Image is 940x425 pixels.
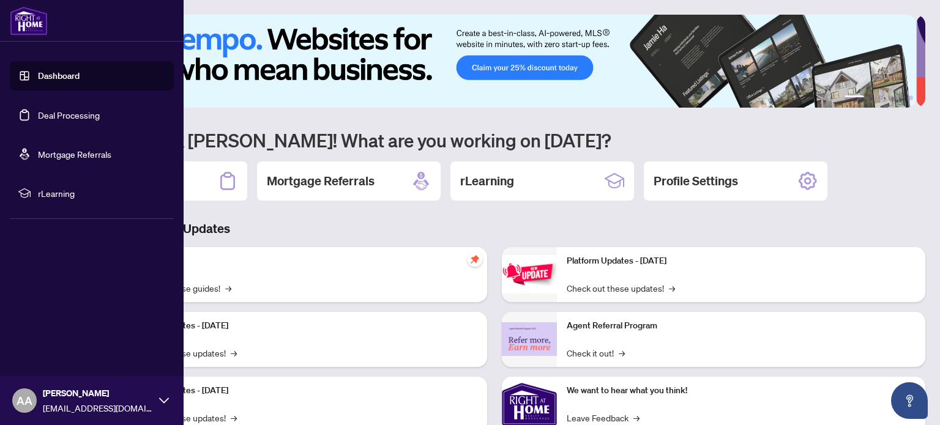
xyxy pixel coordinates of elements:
[64,15,916,108] img: Slide 0
[38,109,100,120] a: Deal Processing
[129,319,477,333] p: Platform Updates - [DATE]
[567,254,916,268] p: Platform Updates - [DATE]
[225,281,231,295] span: →
[898,95,903,100] button: 5
[10,6,48,35] img: logo
[669,281,675,295] span: →
[38,149,111,160] a: Mortgage Referrals
[43,386,153,400] span: [PERSON_NAME]
[869,95,874,100] button: 2
[879,95,884,100] button: 3
[619,346,625,360] span: →
[891,382,928,419] button: Open asap
[460,172,514,190] h2: rLearning
[845,95,864,100] button: 1
[129,384,477,397] p: Platform Updates - [DATE]
[231,411,237,424] span: →
[889,95,893,100] button: 4
[231,346,237,360] span: →
[567,346,625,360] a: Check it out!→
[567,411,640,424] a: Leave Feedback→
[633,411,640,424] span: →
[567,281,675,295] a: Check out these updates!→
[468,252,482,267] span: pushpin
[64,128,925,152] h1: Welcome back [PERSON_NAME]! What are you working on [DATE]?
[567,319,916,333] p: Agent Referral Program
[567,384,916,397] p: We want to hear what you think!
[64,220,925,237] h3: Brokerage & Industry Updates
[908,95,913,100] button: 6
[502,255,557,294] img: Platform Updates - June 23, 2025
[17,392,32,409] span: AA
[502,322,557,356] img: Agent Referral Program
[38,70,80,81] a: Dashboard
[267,172,375,190] h2: Mortgage Referrals
[43,401,153,415] span: [EMAIL_ADDRESS][DOMAIN_NAME]
[654,172,738,190] h2: Profile Settings
[38,187,165,200] span: rLearning
[129,254,477,268] p: Self-Help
